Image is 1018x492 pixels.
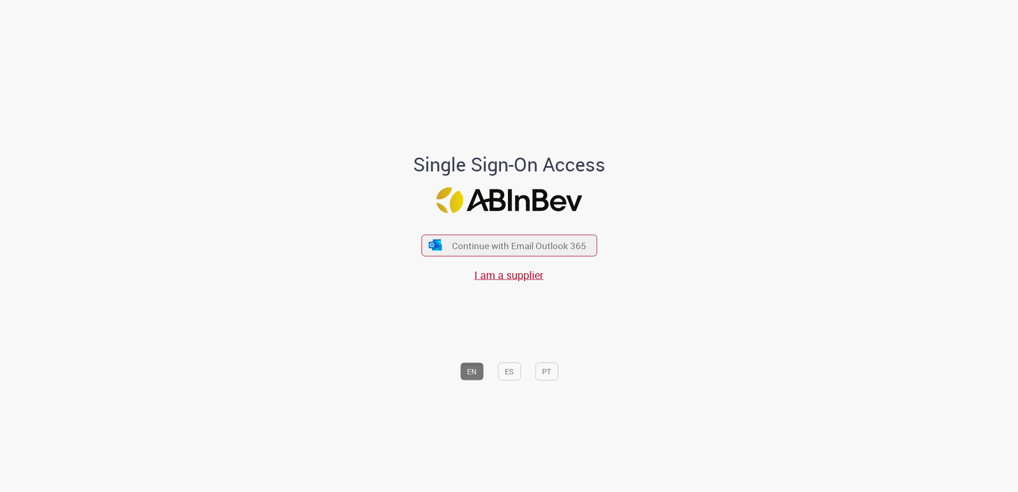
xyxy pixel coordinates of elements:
button: PT [535,362,558,380]
button: ES [498,362,521,380]
img: Logo ABInBev [436,187,582,214]
h1: Single Sign-On Access [362,153,657,175]
a: I am a supplier [474,268,544,282]
button: ícone Azure/Microsoft 360 Continue with Email Outlook 365 [421,234,597,256]
span: Continue with Email Outlook 365 [452,239,586,251]
button: EN [460,362,483,380]
img: ícone Azure/Microsoft 360 [428,240,443,251]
